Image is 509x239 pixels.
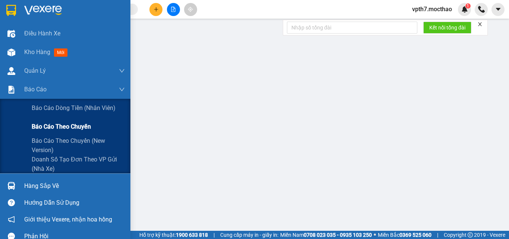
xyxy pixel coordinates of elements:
[24,66,46,75] span: Quản Lý
[477,22,483,27] span: close
[214,231,215,239] span: |
[119,87,125,92] span: down
[287,22,417,34] input: Nhập số tổng đài
[24,85,47,94] span: Báo cáo
[24,29,60,38] span: Điều hành xe
[478,6,485,13] img: phone-icon
[24,215,112,224] span: Giới thiệu Vexere, nhận hoa hồng
[8,216,15,223] span: notification
[184,3,197,16] button: aim
[220,231,278,239] span: Cung cấp máy in - giấy in:
[7,30,15,38] img: warehouse-icon
[24,197,125,208] div: Hướng dẫn sử dụng
[280,231,372,239] span: Miền Nam
[119,68,125,74] span: down
[304,232,372,238] strong: 0708 023 035 - 0935 103 250
[7,48,15,56] img: warehouse-icon
[24,180,125,192] div: Hàng sắp về
[461,6,468,13] img: icon-new-feature
[468,232,473,238] span: copyright
[491,3,505,16] button: caret-down
[429,23,465,32] span: Kết nối tổng đài
[495,6,502,13] span: caret-down
[374,233,376,236] span: ⚪️
[406,4,458,14] span: vpth7.mocthao
[7,182,15,190] img: warehouse-icon
[167,3,180,16] button: file-add
[54,48,67,57] span: mới
[6,5,16,16] img: logo-vxr
[149,3,162,16] button: plus
[7,86,15,94] img: solution-icon
[139,231,208,239] span: Hỗ trợ kỹ thuật:
[437,231,438,239] span: |
[465,3,471,9] sup: 1
[7,67,15,75] img: warehouse-icon
[171,7,176,12] span: file-add
[32,103,116,113] span: Báo cáo dòng tiền (nhân viên)
[467,3,469,9] span: 1
[24,48,50,56] span: Kho hàng
[176,232,208,238] strong: 1900 633 818
[423,22,471,34] button: Kết nối tổng đài
[188,7,193,12] span: aim
[399,232,431,238] strong: 0369 525 060
[8,199,15,206] span: question-circle
[32,122,91,131] span: Báo cáo theo chuyến
[32,155,125,173] span: Doanh số tạo đơn theo VP gửi (nhà xe)
[378,231,431,239] span: Miền Bắc
[154,7,159,12] span: plus
[32,136,125,155] span: Báo cáo theo chuyến (new version)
